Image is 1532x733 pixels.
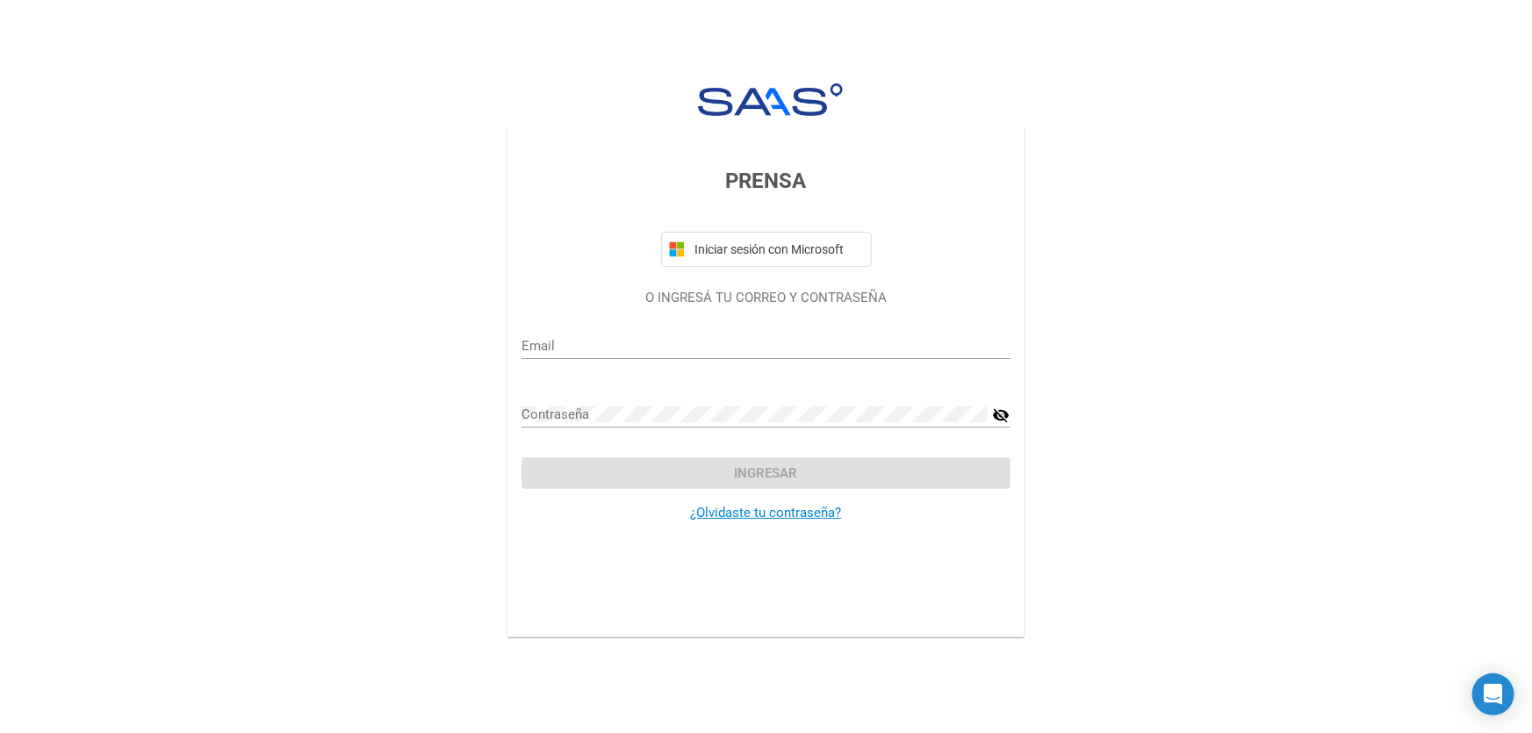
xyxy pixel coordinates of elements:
span: Iniciar sesión con Microsoft [692,242,864,256]
span: Ingresar [735,465,798,481]
button: Iniciar sesión con Microsoft [661,232,872,267]
h3: PRENSA [521,165,1011,197]
a: ¿Olvidaste tu contraseña? [691,505,842,521]
mat-icon: visibility_off [993,405,1011,426]
div: Open Intercom Messenger [1472,673,1514,715]
p: O INGRESÁ TU CORREO Y CONTRASEÑA [521,288,1011,308]
button: Ingresar [521,457,1011,489]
